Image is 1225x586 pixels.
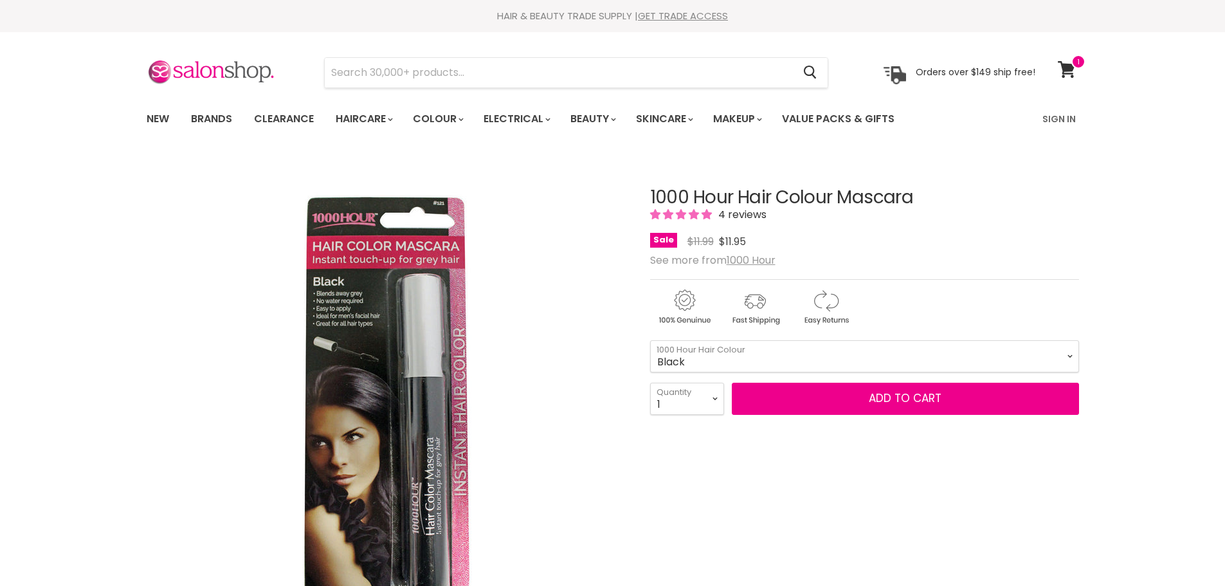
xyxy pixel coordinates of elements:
[714,207,767,222] span: 4 reviews
[626,105,701,133] a: Skincare
[721,288,789,327] img: shipping.gif
[772,105,904,133] a: Value Packs & Gifts
[326,105,401,133] a: Haircare
[650,188,1079,208] h1: 1000 Hour Hair Colour Mascara
[561,105,624,133] a: Beauty
[732,383,1079,415] button: Add to cart
[794,58,828,87] button: Search
[650,288,718,327] img: genuine.gif
[474,105,558,133] a: Electrical
[131,10,1095,23] div: HAIR & BEAUTY TRADE SUPPLY |
[131,100,1095,138] nav: Main
[403,105,471,133] a: Colour
[1035,105,1084,133] a: Sign In
[703,105,770,133] a: Makeup
[869,390,941,406] span: Add to cart
[638,9,728,23] a: GET TRADE ACCESS
[324,57,828,88] form: Product
[687,234,714,249] span: $11.99
[719,234,746,249] span: $11.95
[916,66,1035,78] p: Orders over $149 ship free!
[325,58,794,87] input: Search
[650,383,724,415] select: Quantity
[650,233,677,248] span: Sale
[244,105,323,133] a: Clearance
[650,253,776,268] span: See more from
[181,105,242,133] a: Brands
[137,100,970,138] ul: Main menu
[137,105,179,133] a: New
[727,253,776,268] a: 1000 Hour
[650,207,714,222] span: 5.00 stars
[792,288,860,327] img: returns.gif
